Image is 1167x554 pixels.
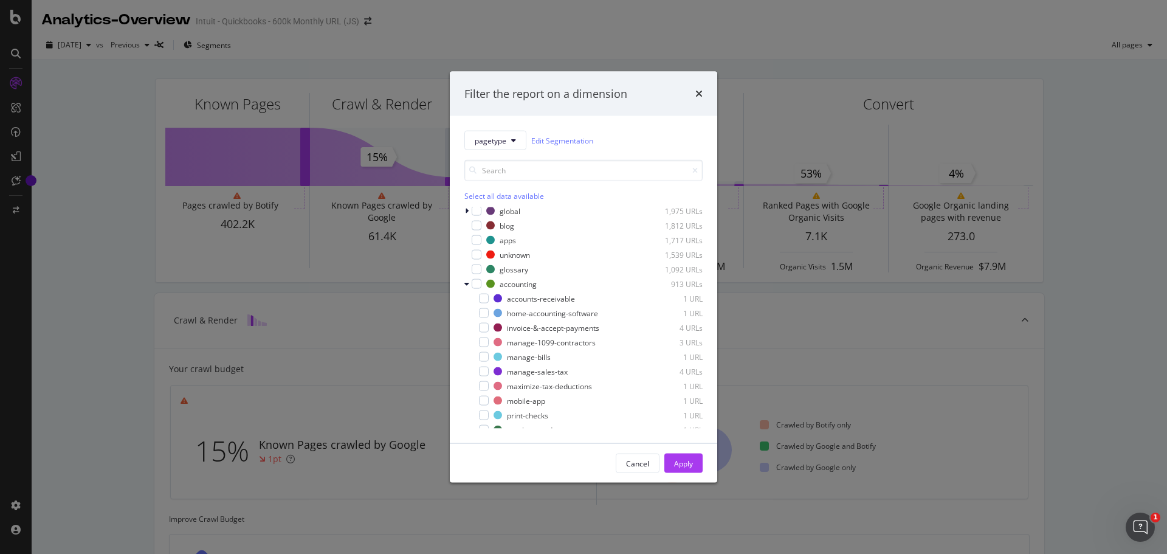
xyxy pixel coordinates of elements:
[500,264,528,274] div: glossary
[643,337,703,347] div: 3 URLs
[507,322,599,333] div: invoice-&-accept-payments
[643,235,703,245] div: 1,717 URLs
[664,454,703,473] button: Apply
[643,395,703,406] div: 1 URL
[643,293,703,303] div: 1 URL
[643,410,703,420] div: 1 URL
[507,351,551,362] div: manage-bills
[507,410,548,420] div: print-checks
[643,366,703,376] div: 4 URLs
[500,279,537,289] div: accounting
[531,134,593,147] a: Edit Segmentation
[507,366,568,376] div: manage-sales-tax
[464,191,703,201] div: Select all data available
[695,86,703,102] div: times
[643,206,703,216] div: 1,975 URLs
[643,264,703,274] div: 1,092 URLs
[450,71,717,483] div: modal
[464,131,526,150] button: pagetype
[507,424,563,435] div: purchase-orders
[464,160,703,181] input: Search
[643,381,703,391] div: 1 URL
[507,308,598,318] div: home-accounting-software
[475,135,506,145] span: pagetype
[1126,513,1155,542] iframe: Intercom live chat
[464,86,627,102] div: Filter the report on a dimension
[500,249,530,260] div: unknown
[643,308,703,318] div: 1 URL
[616,454,659,473] button: Cancel
[643,249,703,260] div: 1,539 URLs
[500,220,514,230] div: blog
[1151,513,1160,522] span: 1
[643,279,703,289] div: 913 URLs
[500,206,520,216] div: global
[507,381,592,391] div: maximize-tax-deductions
[643,220,703,230] div: 1,812 URLs
[507,337,596,347] div: manage-1099-contractors
[500,235,516,245] div: apps
[643,424,703,435] div: 1 URL
[626,458,649,468] div: Cancel
[674,458,693,468] div: Apply
[643,351,703,362] div: 1 URL
[643,322,703,333] div: 4 URLs
[507,293,575,303] div: accounts-receivable
[507,395,545,406] div: mobile-app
